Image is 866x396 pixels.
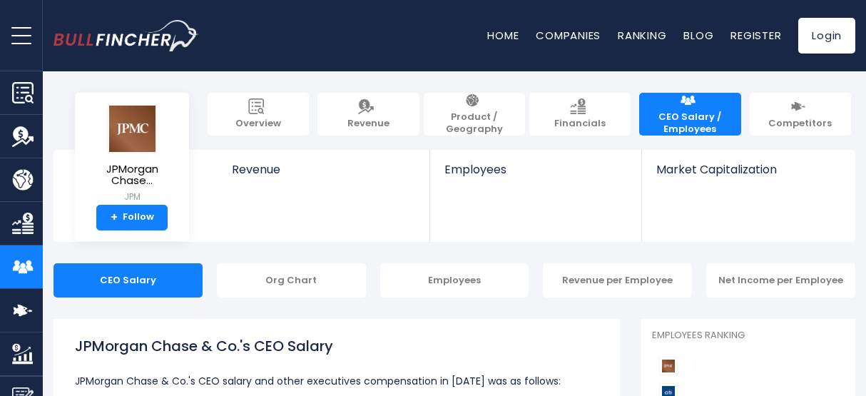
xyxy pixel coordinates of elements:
a: Product / Geography [424,93,525,136]
img: JPMorgan Chase & Co. competitors logo [659,357,678,375]
a: Revenue [218,150,430,200]
a: Login [798,18,855,54]
span: CEO Salary / Employees [646,111,733,136]
span: JPMorgan Chase... [86,163,178,187]
a: Revenue [317,93,419,136]
div: Revenue per Employee [543,263,692,298]
span: Competitors [768,118,832,130]
div: Org Chart [217,263,366,298]
a: Market Capitalization [642,150,854,200]
p: Employees Ranking [652,330,845,342]
span: Revenue [232,163,416,176]
span: Market Capitalization [656,163,840,176]
strong: + [111,211,118,224]
span: Revenue [347,118,389,130]
span: Overview [235,118,281,130]
h1: JPMorgan Chase & Co.'s CEO Salary [75,335,598,357]
a: Register [730,28,781,43]
span: Financials [554,118,606,130]
div: Net Income per Employee [706,263,855,298]
span: Product / Geography [431,111,518,136]
a: Overview [208,93,309,136]
a: JPMorgan Chase... JPM [86,104,178,205]
a: Blog [683,28,713,43]
a: Companies [536,28,601,43]
a: CEO Salary / Employees [639,93,740,136]
a: +Follow [96,205,168,230]
a: Competitors [750,93,851,136]
span: Employees [444,163,627,176]
a: Home [487,28,519,43]
a: Go to homepage [54,20,199,51]
a: Financials [529,93,631,136]
div: Employees [380,263,529,298]
p: JPMorgan Chase & Co.'s CEO salary and other executives compensation in [DATE] was as follows: [75,372,598,390]
small: JPM [86,191,178,203]
a: Ranking [618,28,666,43]
div: CEO Salary [54,263,203,298]
a: Employees [430,150,641,200]
img: bullfincher logo [54,20,199,51]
